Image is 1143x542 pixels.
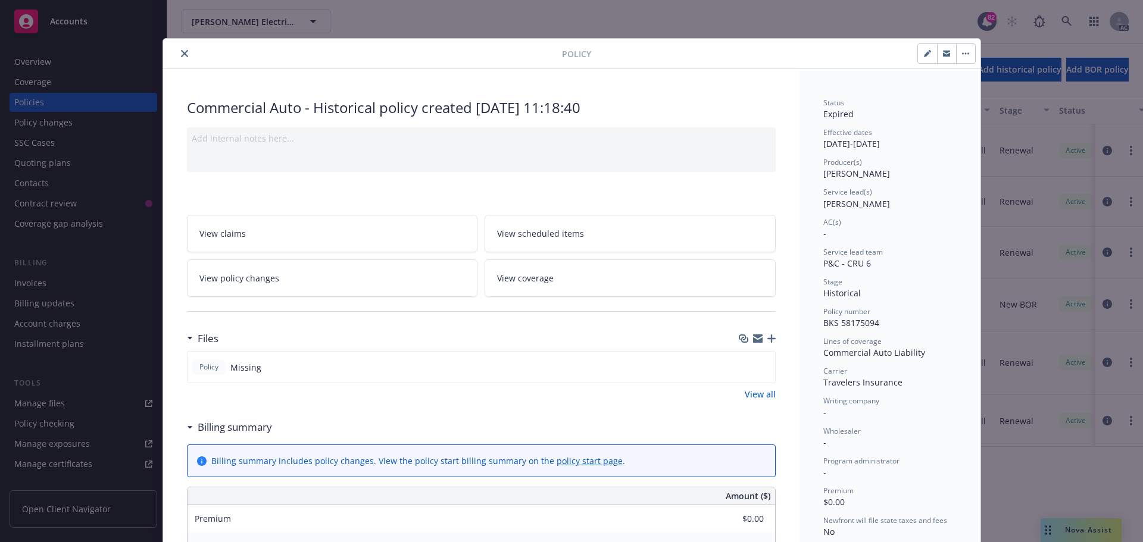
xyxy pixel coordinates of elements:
span: Lines of coverage [823,336,882,346]
div: Billing summary includes policy changes. View the policy start billing summary on the . [211,455,625,467]
span: Historical [823,287,861,299]
span: - [823,466,826,478]
div: Commercial Auto - Historical policy created [DATE] 11:18:40 [187,98,776,118]
span: - [823,407,826,418]
button: close [177,46,192,61]
div: Add internal notes here... [192,132,771,145]
span: No [823,526,835,537]
span: Carrier [823,366,847,376]
div: [DATE] - [DATE] [823,127,957,150]
h3: Billing summary [198,419,272,435]
div: Commercial Auto Liability [823,346,957,359]
a: View policy changes [187,259,478,297]
span: - [823,228,826,239]
span: Premium [195,513,231,524]
span: View coverage [497,272,554,284]
div: Billing summary [187,419,272,435]
span: - [823,437,826,448]
span: Missing [230,361,261,374]
span: [PERSON_NAME] [823,198,890,209]
a: View all [745,388,776,400]
span: View scheduled items [497,227,584,240]
a: View coverage [485,259,776,297]
a: policy start page [557,455,623,466]
span: BKS 58175094 [823,317,879,328]
span: Policy [197,362,221,372]
span: Writing company [823,396,879,406]
span: Program administrator [823,456,900,466]
div: Files [187,331,218,346]
span: Effective dates [823,127,872,137]
input: 0.00 [694,510,771,528]
span: Expired [823,108,854,120]
a: View scheduled items [485,215,776,252]
span: P&C - CRU 6 [823,258,871,269]
span: Premium [823,485,854,496]
span: $0.00 [823,496,845,507]
span: Service lead(s) [823,187,872,197]
a: View claims [187,215,478,252]
span: Service lead team [823,247,883,257]
span: Policy number [823,306,870,317]
span: Newfront will file state taxes and fees [823,515,947,525]
span: Producer(s) [823,157,862,167]
span: Policy [562,48,591,60]
span: Amount ($) [726,490,770,502]
span: Stage [823,277,842,287]
span: View claims [199,227,246,240]
span: View policy changes [199,272,279,284]
span: AC(s) [823,217,841,227]
span: [PERSON_NAME] [823,168,890,179]
span: Travelers Insurance [823,377,902,388]
span: Wholesaler [823,426,861,436]
span: Status [823,98,844,108]
h3: Files [198,331,218,346]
